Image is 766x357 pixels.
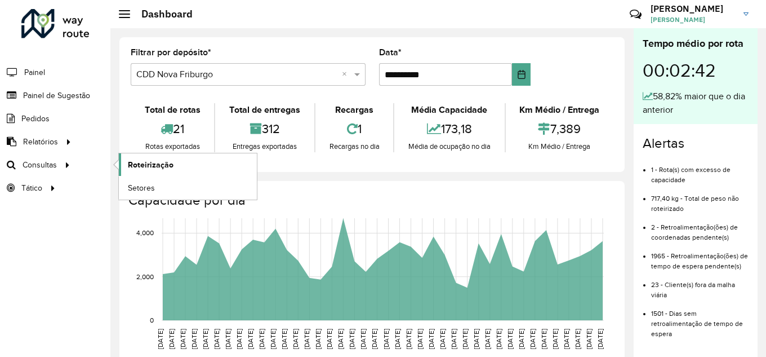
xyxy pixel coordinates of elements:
[651,156,749,185] li: 1 - Rota(s) com excesso de capacidade
[509,103,611,117] div: Km Médio / Entrega
[405,329,412,349] text: [DATE]
[179,329,186,349] text: [DATE]
[348,329,355,349] text: [DATE]
[439,329,446,349] text: [DATE]
[624,2,648,27] a: Contato Rápido
[337,329,344,349] text: [DATE]
[303,329,310,349] text: [DATE]
[326,329,333,349] text: [DATE]
[136,273,154,280] text: 2,000
[394,329,401,349] text: [DATE]
[540,329,547,349] text: [DATE]
[119,153,257,176] a: Roteirização
[21,182,42,194] span: Tático
[213,329,220,349] text: [DATE]
[218,117,311,141] div: 312
[643,51,749,90] div: 00:02:42
[397,117,501,141] div: 173,18
[512,63,531,86] button: Choose Date
[574,329,581,349] text: [DATE]
[342,68,351,81] span: Clear all
[651,3,735,14] h3: [PERSON_NAME]
[131,46,211,59] label: Filtrar por depósito
[651,185,749,214] li: 717,40 kg - Total de peso não roteirizado
[218,141,311,152] div: Entregas exportadas
[258,329,265,349] text: [DATE]
[133,117,211,141] div: 21
[224,329,231,349] text: [DATE]
[473,329,480,349] text: [DATE]
[314,329,322,349] text: [DATE]
[202,329,209,349] text: [DATE]
[450,329,457,349] text: [DATE]
[651,243,749,271] li: 1965 - Retroalimentação(ões) de tempo de espera pendente(s)
[427,329,435,349] text: [DATE]
[128,159,173,171] span: Roteirização
[379,46,402,59] label: Data
[21,113,50,125] span: Pedidos
[119,177,257,199] a: Setores
[643,90,749,117] div: 58,82% maior que o dia anterior
[495,329,502,349] text: [DATE]
[269,329,277,349] text: [DATE]
[371,329,378,349] text: [DATE]
[128,182,155,194] span: Setores
[397,141,501,152] div: Média de ocupação no dia
[128,192,613,209] h4: Capacidade por dia
[235,329,243,349] text: [DATE]
[23,90,90,102] span: Painel de Sugestão
[168,329,175,349] text: [DATE]
[509,141,611,152] div: Km Médio / Entrega
[509,117,611,141] div: 7,389
[318,103,390,117] div: Recargas
[292,329,299,349] text: [DATE]
[23,159,57,171] span: Consultas
[133,141,211,152] div: Rotas exportadas
[150,316,154,324] text: 0
[133,103,211,117] div: Total de rotas
[551,329,559,349] text: [DATE]
[23,136,58,148] span: Relatórios
[190,329,198,349] text: [DATE]
[318,117,390,141] div: 1
[382,329,390,349] text: [DATE]
[484,329,491,349] text: [DATE]
[157,329,164,349] text: [DATE]
[359,329,367,349] text: [DATE]
[651,15,735,25] span: [PERSON_NAME]
[651,271,749,300] li: 23 - Cliente(s) fora da malha viária
[280,329,288,349] text: [DATE]
[643,36,749,51] div: Tempo médio por rota
[585,329,593,349] text: [DATE]
[130,8,193,20] h2: Dashboard
[136,230,154,237] text: 4,000
[643,135,749,152] h4: Alertas
[651,214,749,243] li: 2 - Retroalimentação(ões) de coordenadas pendente(s)
[563,329,570,349] text: [DATE]
[651,300,749,339] li: 1501 - Dias sem retroalimentação de tempo de espera
[529,329,536,349] text: [DATE]
[596,329,604,349] text: [DATE]
[24,67,45,78] span: Painel
[461,329,469,349] text: [DATE]
[416,329,424,349] text: [DATE]
[247,329,254,349] text: [DATE]
[318,141,390,152] div: Recargas no dia
[218,103,311,117] div: Total de entregas
[506,329,514,349] text: [DATE]
[518,329,525,349] text: [DATE]
[397,103,501,117] div: Média Capacidade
